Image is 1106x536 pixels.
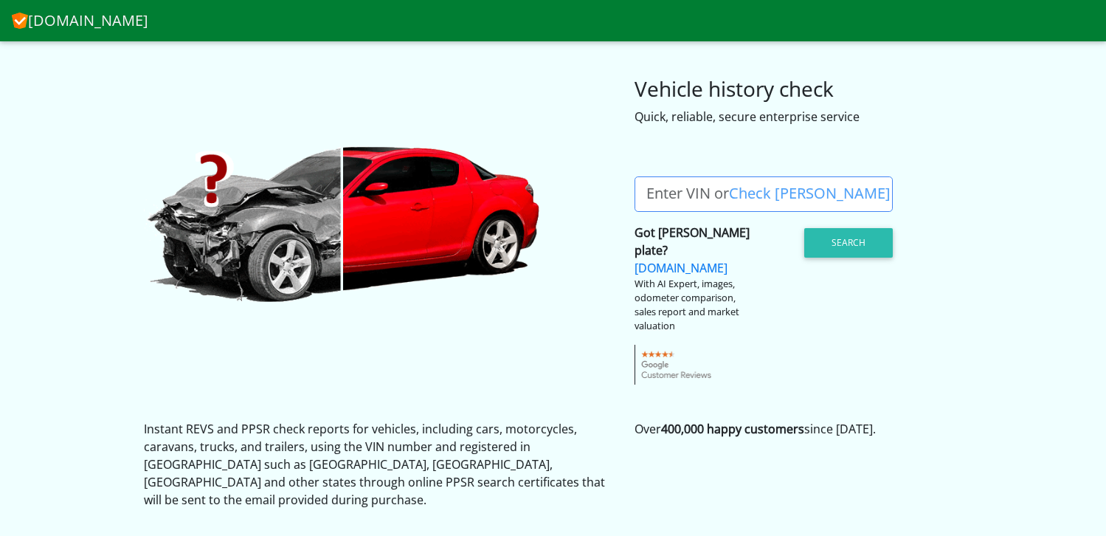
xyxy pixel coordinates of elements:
img: CheckVIN.com.au logo [12,10,28,29]
a: Check [PERSON_NAME] [729,183,891,203]
a: [DOMAIN_NAME] [12,6,148,35]
strong: Got [PERSON_NAME] plate? [635,224,750,258]
img: gcr-badge-transparent.png.pagespeed.ce.05XcFOhvEz.png [635,345,719,385]
p: Instant REVS and PPSR check reports for vehicles, including cars, motorcycles, caravans, trucks, ... [144,420,612,509]
img: CheckVIN [144,143,542,305]
div: Quick, reliable, secure enterprise service [635,108,963,126]
label: Enter VIN or [635,176,902,212]
p: Over since [DATE]. [635,420,963,438]
div: With AI Expert, images, odometer comparison, sales report and market valuation [635,277,753,334]
button: Search [804,228,893,258]
h3: Vehicle history check [635,77,963,102]
strong: 400,000 happy customers [661,421,804,437]
a: [DOMAIN_NAME] [635,260,727,276]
